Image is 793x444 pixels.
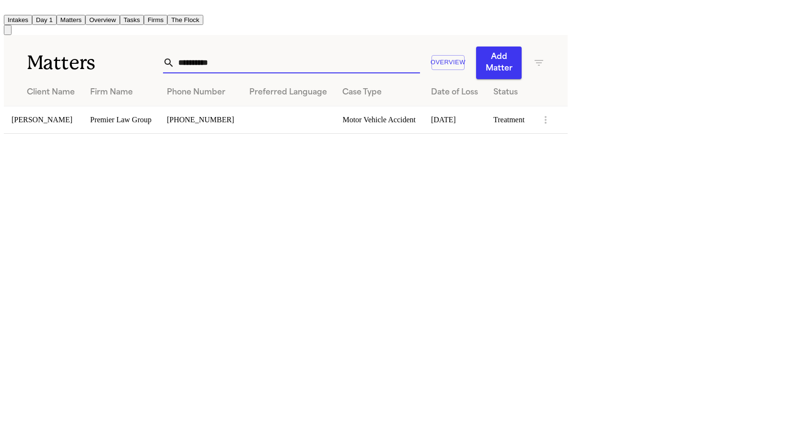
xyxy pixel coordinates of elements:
button: Matters [57,15,85,25]
button: Add Matter [476,47,522,79]
a: Day 1 [32,15,57,23]
button: Tasks [120,15,144,25]
button: The Flock [167,15,203,25]
button: Intakes [4,15,32,25]
td: Premier Law Group [82,106,159,133]
a: Firms [144,15,167,23]
button: Overview [431,55,465,70]
a: Intakes [4,15,32,23]
div: Preferred Language [249,87,327,98]
td: Motor Vehicle Accident [335,106,423,133]
button: Firms [144,15,167,25]
td: Treatment [486,106,532,133]
a: Tasks [120,15,144,23]
td: [DATE] [423,106,486,133]
td: [PHONE_NUMBER] [159,106,242,133]
div: Phone Number [167,87,234,98]
div: Status [493,87,525,98]
a: The Flock [167,15,203,23]
a: Home [4,6,15,14]
div: Date of Loss [431,87,478,98]
img: Finch Logo [4,4,15,13]
h1: Matters [27,51,163,75]
div: Firm Name [90,87,152,98]
button: Overview [85,15,120,25]
a: Overview [85,15,120,23]
div: Case Type [342,87,416,98]
a: Matters [57,15,85,23]
div: Client Name [27,87,75,98]
td: [PERSON_NAME] [4,106,82,133]
button: Day 1 [32,15,57,25]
